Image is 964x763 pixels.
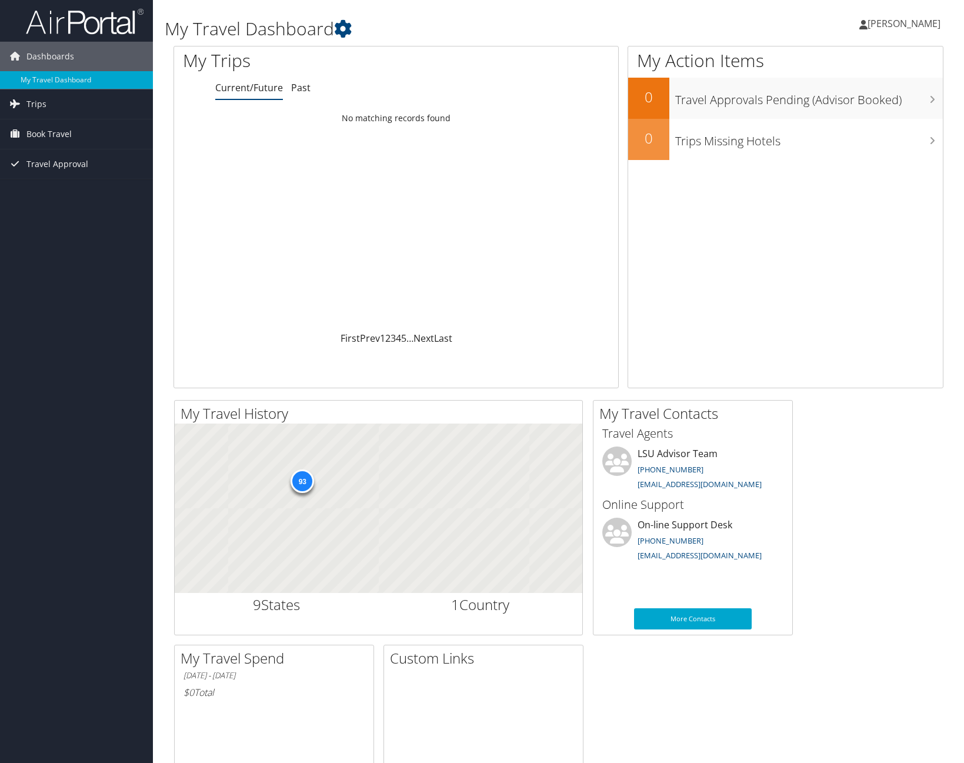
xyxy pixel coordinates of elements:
[183,48,425,73] h1: My Trips
[391,332,396,345] a: 3
[291,81,311,94] a: Past
[638,535,703,546] a: [PHONE_NUMBER]
[628,128,669,148] h2: 0
[602,425,783,442] h3: Travel Agents
[215,81,283,94] a: Current/Future
[184,670,365,681] h6: [DATE] - [DATE]
[341,332,360,345] a: First
[638,464,703,475] a: [PHONE_NUMBER]
[638,550,762,561] a: [EMAIL_ADDRESS][DOMAIN_NAME]
[628,78,943,119] a: 0Travel Approvals Pending (Advisor Booked)
[26,149,88,179] span: Travel Approval
[602,497,783,513] h3: Online Support
[165,16,690,41] h1: My Travel Dashboard
[396,332,401,345] a: 4
[390,648,583,668] h2: Custom Links
[380,332,385,345] a: 1
[596,518,789,566] li: On-line Support Desk
[385,332,391,345] a: 2
[388,595,574,615] h2: Country
[184,686,365,699] h6: Total
[451,595,459,614] span: 1
[406,332,413,345] span: …
[675,127,943,149] h3: Trips Missing Hotels
[675,86,943,108] h3: Travel Approvals Pending (Advisor Booked)
[291,469,314,493] div: 93
[628,87,669,107] h2: 0
[181,404,582,424] h2: My Travel History
[599,404,792,424] h2: My Travel Contacts
[859,6,952,41] a: [PERSON_NAME]
[401,332,406,345] a: 5
[868,17,940,30] span: [PERSON_NAME]
[181,648,373,668] h2: My Travel Spend
[184,595,370,615] h2: States
[596,447,789,495] li: LSU Advisor Team
[26,89,46,119] span: Trips
[26,8,144,35] img: airportal-logo.png
[253,595,261,614] span: 9
[628,48,943,73] h1: My Action Items
[413,332,434,345] a: Next
[174,108,618,129] td: No matching records found
[26,119,72,149] span: Book Travel
[638,479,762,489] a: [EMAIL_ADDRESS][DOMAIN_NAME]
[628,119,943,160] a: 0Trips Missing Hotels
[634,608,752,629] a: More Contacts
[184,686,194,699] span: $0
[434,332,452,345] a: Last
[360,332,380,345] a: Prev
[26,42,74,71] span: Dashboards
